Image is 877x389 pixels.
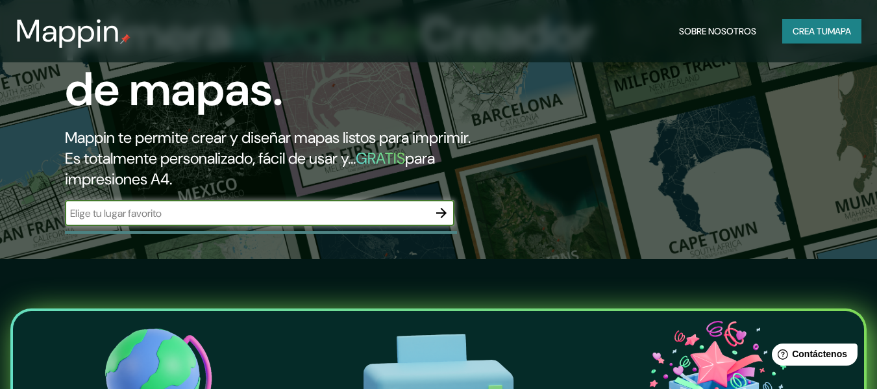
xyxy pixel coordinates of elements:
font: Sobre nosotros [679,25,756,37]
input: Elige tu lugar favorito [65,206,428,221]
img: pin de mapeo [120,34,130,44]
font: Mappin [16,10,120,51]
font: GRATIS [356,148,405,168]
font: Es totalmente personalizado, fácil de usar y... [65,148,356,168]
button: Crea tumapa [782,19,861,44]
font: para impresiones A4. [65,148,435,189]
button: Sobre nosotros [674,19,761,44]
font: Crea tu [793,25,828,37]
font: Mappin te permite crear y diseñar mapas listos para imprimir. [65,127,471,147]
font: mapa [828,25,851,37]
iframe: Lanzador de widgets de ayuda [761,338,863,375]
